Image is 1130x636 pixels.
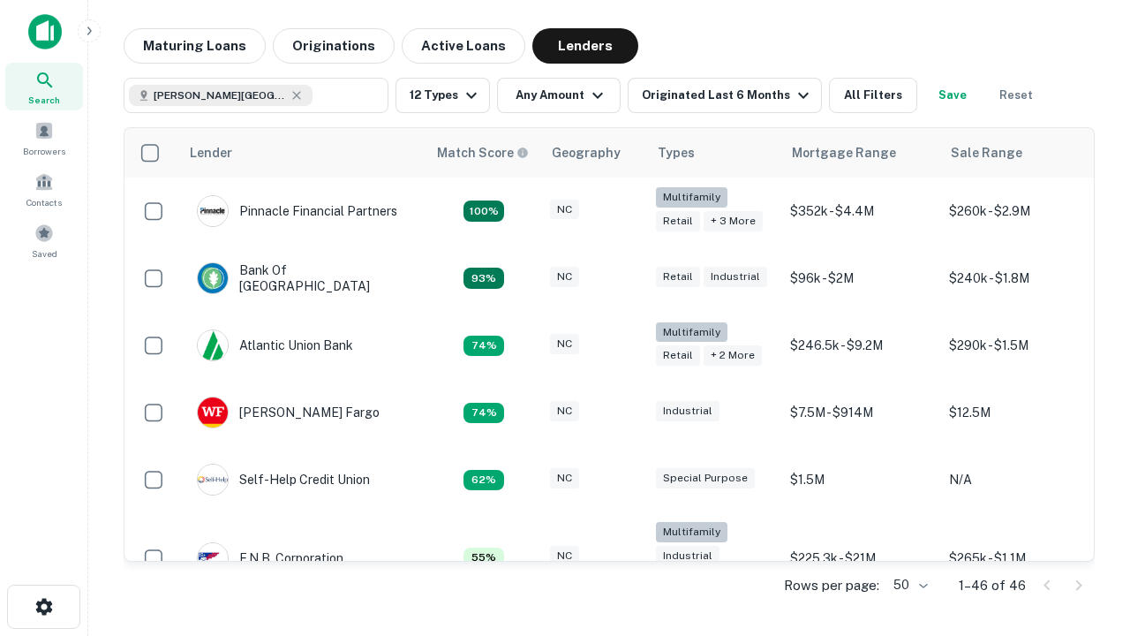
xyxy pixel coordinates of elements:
[198,397,228,428] img: picture
[463,336,504,357] div: Matching Properties: 12, hasApolloMatch: undefined
[550,401,579,421] div: NC
[781,245,940,312] td: $96k - $2M
[437,143,529,163] div: Capitalize uses an advanced AI algorithm to match your search with the best lender. The match sco...
[656,468,755,488] div: Special Purpose
[940,513,1099,602] td: $265k - $1.1M
[197,464,370,496] div: Self-help Credit Union
[940,379,1099,446] td: $12.5M
[550,546,579,566] div: NC
[463,403,504,424] div: Matching Properties: 12, hasApolloMatch: undefined
[550,200,579,220] div: NC
[656,211,700,231] div: Retail
[197,262,409,294] div: Bank Of [GEOGRAPHIC_DATA]
[28,14,62,49] img: capitalize-icon.png
[5,114,83,162] a: Borrowers
[124,28,266,64] button: Maturing Loans
[402,28,525,64] button: Active Loans
[273,28,395,64] button: Originations
[781,379,940,446] td: $7.5M - $914M
[658,142,695,163] div: Types
[395,78,490,113] button: 12 Types
[463,470,504,491] div: Matching Properties: 10, hasApolloMatch: undefined
[198,465,228,495] img: picture
[5,63,83,110] a: Search
[656,322,727,343] div: Multifamily
[647,128,781,178] th: Types
[656,187,727,208] div: Multifamily
[656,345,700,366] div: Retail
[886,572,930,598] div: 50
[704,267,767,287] div: Industrial
[28,93,60,107] span: Search
[26,195,62,209] span: Contacts
[463,268,504,289] div: Matching Properties: 15, hasApolloMatch: undefined
[642,85,814,106] div: Originated Last 6 Months
[197,195,397,227] div: Pinnacle Financial Partners
[781,128,940,178] th: Mortgage Range
[940,128,1099,178] th: Sale Range
[924,78,981,113] button: Save your search to get updates of matches that match your search criteria.
[541,128,647,178] th: Geography
[940,446,1099,513] td: N/A
[940,178,1099,245] td: $260k - $2.9M
[829,78,917,113] button: All Filters
[179,128,426,178] th: Lender
[198,263,228,293] img: picture
[552,142,621,163] div: Geography
[656,267,700,287] div: Retail
[1042,495,1130,579] iframe: Chat Widget
[497,78,621,113] button: Any Amount
[940,245,1099,312] td: $240k - $1.8M
[784,575,879,596] p: Rows per page:
[550,468,579,488] div: NC
[197,542,343,574] div: F.n.b. Corporation
[32,246,57,261] span: Saved
[154,87,286,103] span: [PERSON_NAME][GEOGRAPHIC_DATA], [GEOGRAPHIC_DATA]
[951,142,1022,163] div: Sale Range
[197,329,353,361] div: Atlantic Union Bank
[959,575,1026,596] p: 1–46 of 46
[198,196,228,226] img: picture
[197,397,380,428] div: [PERSON_NAME] Fargo
[628,78,822,113] button: Originated Last 6 Months
[550,267,579,287] div: NC
[940,312,1099,379] td: $290k - $1.5M
[5,165,83,213] a: Contacts
[656,522,727,542] div: Multifamily
[656,546,719,566] div: Industrial
[426,128,541,178] th: Capitalize uses an advanced AI algorithm to match your search with the best lender. The match sco...
[532,28,638,64] button: Lenders
[198,330,228,360] img: picture
[988,78,1044,113] button: Reset
[463,548,504,569] div: Matching Properties: 9, hasApolloMatch: undefined
[781,312,940,379] td: $246.5k - $9.2M
[704,345,762,366] div: + 2 more
[704,211,763,231] div: + 3 more
[437,143,525,163] h6: Match Score
[190,142,232,163] div: Lender
[198,543,228,573] img: picture
[550,334,579,354] div: NC
[656,401,719,421] div: Industrial
[781,513,940,602] td: $225.3k - $21M
[23,144,65,158] span: Borrowers
[463,201,504,222] div: Matching Properties: 29, hasApolloMatch: undefined
[5,216,83,264] a: Saved
[781,178,940,245] td: $352k - $4.4M
[792,142,896,163] div: Mortgage Range
[781,446,940,513] td: $1.5M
